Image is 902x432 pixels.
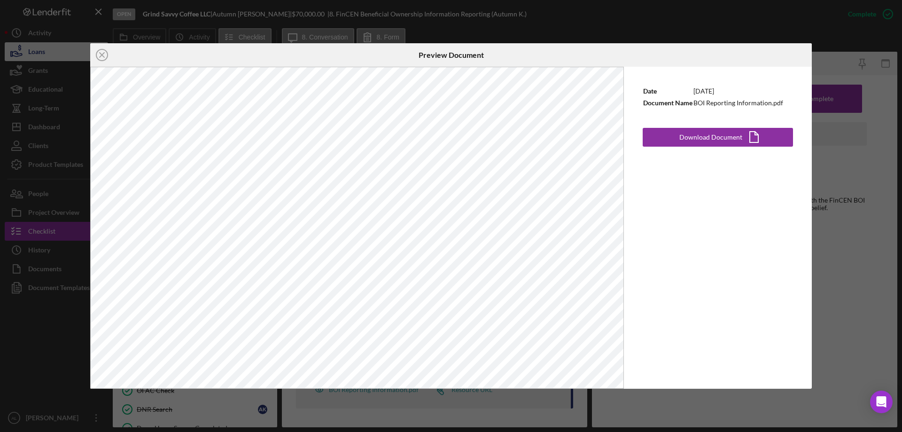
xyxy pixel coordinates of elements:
[693,97,784,109] td: BOI Reporting Information.pdf
[870,391,893,413] div: Open Intercom Messenger
[419,51,484,59] h6: Preview Document
[679,128,742,147] div: Download Document
[693,86,784,97] td: [DATE]
[643,87,657,95] b: Date
[643,99,692,107] b: Document Name
[643,128,793,147] button: Download Document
